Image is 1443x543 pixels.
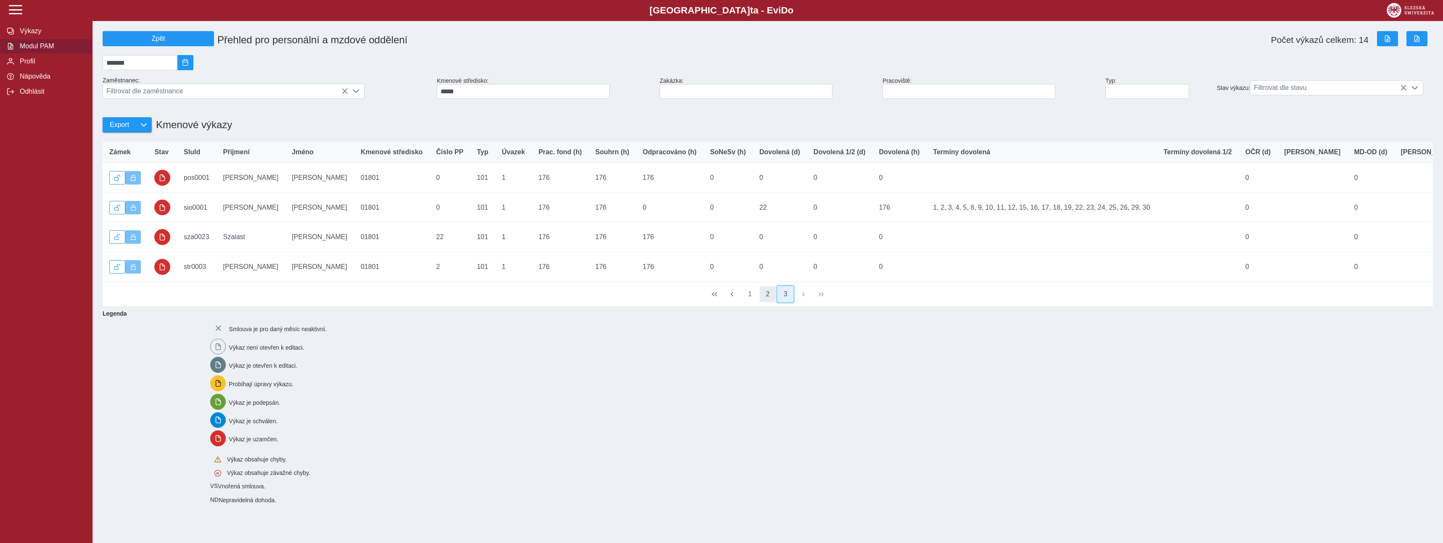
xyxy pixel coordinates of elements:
span: Výkaz obsahuje chyby. [227,456,287,463]
td: 176 [636,222,703,252]
td: 0 [807,252,872,282]
span: Probíhají úpravy výkazu. [229,381,293,387]
td: 0 [1347,163,1394,193]
div: Typ: [1102,74,1213,102]
td: 101 [470,222,495,252]
span: Export [110,121,129,129]
button: Odemknout výkaz. [109,201,125,214]
td: 0 [429,163,470,193]
td: 01801 [354,192,430,222]
button: uzamčeno [154,200,170,216]
span: Zámek [109,148,131,156]
span: SluId [184,148,200,156]
span: Smlouva vnořená do kmene [210,496,219,503]
td: 176 [532,252,589,282]
span: Dovolená (d) [759,148,800,156]
span: Termíny dovolená 1/2 [1163,148,1232,156]
span: Výkaz není otevřen k editaci. [229,344,304,351]
button: Odemknout výkaz. [109,260,125,274]
span: Číslo PP [436,148,463,156]
td: 01801 [354,222,430,252]
div: Kmenové středisko: [433,74,656,102]
button: Výkaz uzamčen. [125,230,141,244]
td: 176 [872,192,926,222]
td: 0 [753,222,807,252]
td: 0 [703,163,753,193]
span: Příjmení [223,148,250,156]
button: Export do PDF [1406,31,1427,46]
span: Kmenové středisko [361,148,423,156]
span: Výkaz je podepsán. [229,399,280,406]
span: o [788,5,794,16]
span: Profil [17,58,85,65]
td: 176 [636,252,703,282]
td: 0 [703,252,753,282]
td: sza0023 [177,222,216,252]
td: [PERSON_NAME] [217,192,285,222]
td: 0 [1239,222,1277,252]
span: Prac. fond (h) [539,148,582,156]
td: 0 [872,222,926,252]
td: 1 [495,252,531,282]
td: 1, 2, 3, 4, 5, 8, 9, 10, 11, 12, 15, 16, 17, 18, 19, 22, 23, 24, 25, 26, 29, 30 [926,192,1157,222]
span: Výkaz je schválen. [229,417,277,424]
td: 176 [532,192,589,222]
td: 101 [470,163,495,193]
td: 22 [429,222,470,252]
span: Souhrn (h) [595,148,629,156]
td: str0003 [177,252,216,282]
span: Úvazek [502,148,525,156]
td: 176 [589,222,636,252]
td: 0 [807,163,872,193]
td: [PERSON_NAME] [285,222,354,252]
h1: Přehled pro personální a mzdové oddělení [214,31,883,49]
span: OČR (d) [1245,148,1271,156]
td: 0 [753,163,807,193]
td: 01801 [354,163,430,193]
button: 2025/09 [177,55,193,70]
td: 101 [470,192,495,222]
span: Filtrovat dle zaměstnance [103,84,348,98]
td: 0 [872,163,926,193]
td: 0 [753,252,807,282]
td: 176 [532,163,589,193]
td: [PERSON_NAME] [285,252,354,282]
img: logo_web_su.png [1387,3,1434,18]
b: [GEOGRAPHIC_DATA] a - Evi [25,5,1418,16]
td: [PERSON_NAME] [285,163,354,193]
button: Zpět [103,31,214,46]
td: 0 [872,252,926,282]
td: 0 [1347,252,1394,282]
td: Szalast [217,222,285,252]
td: 101 [470,252,495,282]
td: sio0001 [177,192,216,222]
td: 2 [429,252,470,282]
td: 0 [807,222,872,252]
td: [PERSON_NAME] [285,192,354,222]
span: Odhlásit [17,88,85,95]
td: 0 [807,192,872,222]
span: Nepravidelná dohoda. [219,497,276,503]
button: Odemknout výkaz. [109,230,125,244]
td: pos0001 [177,163,216,193]
button: uzamčeno [154,229,170,245]
button: Výkaz uzamčen. [125,260,141,274]
b: Legenda [99,307,1430,320]
span: Odpracováno (h) [643,148,697,156]
td: 176 [589,163,636,193]
span: Zpět [106,35,210,42]
span: Počet výkazů celkem: 14 [1271,35,1369,45]
td: 0 [1347,222,1394,252]
span: Smlouva je pro daný měsíc neaktivní. [229,326,327,332]
td: 1 [495,222,531,252]
td: 0 [1239,163,1277,193]
td: 0 [636,192,703,222]
span: Stav [154,148,169,156]
td: 0 [1239,252,1277,282]
span: Výkaz je otevřen k editaci. [229,362,297,369]
span: Dovolená 1/2 (d) [814,148,866,156]
td: 1 [495,163,531,193]
td: [PERSON_NAME] [217,252,285,282]
button: 2 [760,286,776,302]
td: 0 [703,222,753,252]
